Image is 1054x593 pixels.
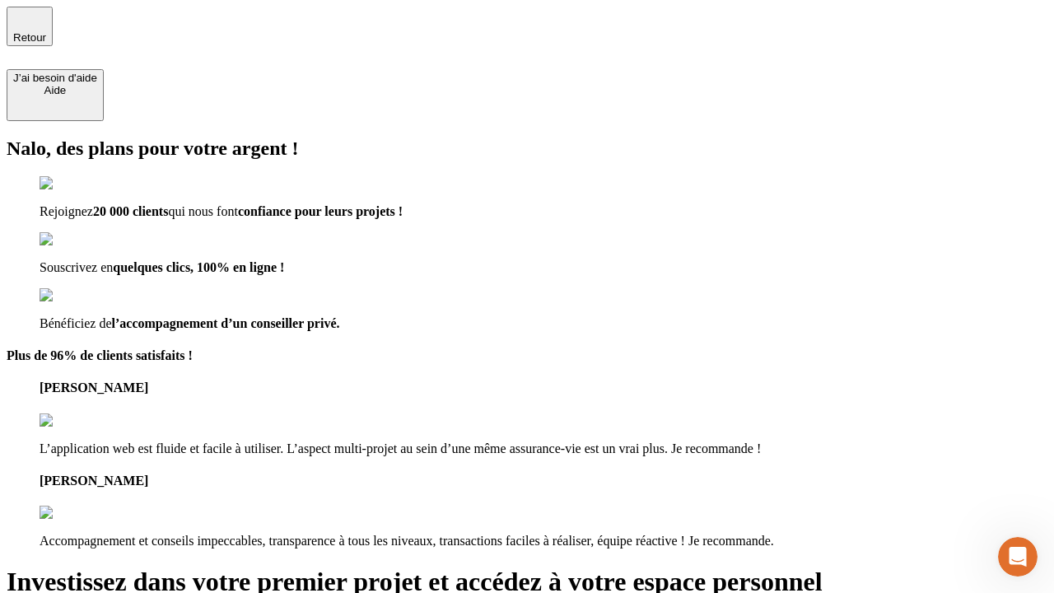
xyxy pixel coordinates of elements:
div: J’ai besoin d'aide [13,72,97,84]
span: confiance pour leurs projets ! [238,204,403,218]
img: checkmark [40,232,110,247]
span: qui nous font [168,204,237,218]
img: checkmark [40,176,110,191]
span: 20 000 clients [93,204,169,218]
span: l’accompagnement d’un conseiller privé. [112,316,340,330]
span: quelques clics, 100% en ligne ! [113,260,284,274]
p: L’application web est fluide et facile à utiliser. L’aspect multi-projet au sein d’une même assur... [40,441,1047,456]
span: Bénéficiez de [40,316,112,330]
div: Aide [13,84,97,96]
p: Accompagnement et conseils impeccables, transparence à tous les niveaux, transactions faciles à r... [40,534,1047,549]
h4: Plus de 96% de clients satisfaits ! [7,348,1047,363]
iframe: Intercom live chat [998,537,1038,577]
h4: [PERSON_NAME] [40,474,1047,488]
span: Rejoignez [40,204,93,218]
span: Souscrivez en [40,260,113,274]
img: checkmark [40,288,110,303]
span: Retour [13,31,46,44]
img: reviews stars [40,506,121,521]
button: J’ai besoin d'aideAide [7,69,104,121]
button: Retour [7,7,53,46]
img: reviews stars [40,413,121,428]
h4: [PERSON_NAME] [40,381,1047,395]
h2: Nalo, des plans pour votre argent ! [7,138,1047,160]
